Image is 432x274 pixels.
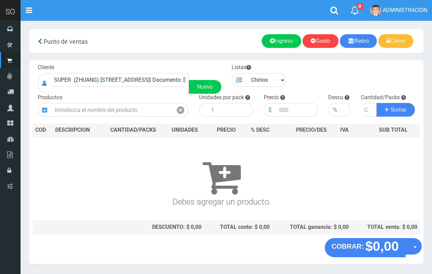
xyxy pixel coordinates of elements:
[262,34,301,48] a: Ingreso
[35,147,408,206] h3: Debes agregar un producto.
[232,64,251,71] label: Listas
[276,103,318,117] input: 000
[104,223,201,231] div: DESCUENTO: $ 0,00
[251,127,270,133] span: % DESC
[38,64,54,71] label: Cliente
[361,94,400,102] label: Cantidad/Packs
[391,107,407,113] span: Sumar
[51,103,173,117] input: Introduzca el nombre del producto
[207,223,269,231] div: TOTAL costo: $ 0,00
[199,94,244,102] label: Unidades por pack
[275,223,349,231] div: TOTAL ganancia: $ 0,00
[44,38,88,45] span: Punto de ventas
[354,223,417,231] div: TOTAL venta: $ 0,00
[102,123,165,137] th: CANTIDAD/PACKS
[340,34,377,48] a: Retiro
[361,103,377,117] input: Cantidad
[328,103,341,117] div: %
[264,103,276,117] div: $
[357,3,363,10] span: 0
[38,94,62,102] label: Productos
[217,126,236,134] span: PRECIO
[379,126,408,134] span: SUB TOTAL
[165,123,205,137] th: UNIDADES
[328,94,343,102] label: Descu
[189,80,221,94] a: Nuevo
[340,127,349,133] span: IVA
[65,127,90,133] span: CRIPCION
[378,34,413,48] a: Cierre
[33,123,52,137] th: COD
[383,7,427,13] span: ADMINISTRACION
[377,103,415,117] button: Sumar
[303,34,338,48] a: Gasto
[296,127,327,133] span: PRECIO/DES
[332,243,364,250] strong: COBRAR:
[208,103,254,117] input: 1
[325,238,406,257] button: COBRAR: $0,00
[51,73,189,87] input: Consumidor Final
[370,5,381,16] img: User Image
[264,94,279,102] label: Precio
[341,103,350,117] input: 000
[365,239,399,253] strong: $0,00
[52,123,102,137] th: DES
